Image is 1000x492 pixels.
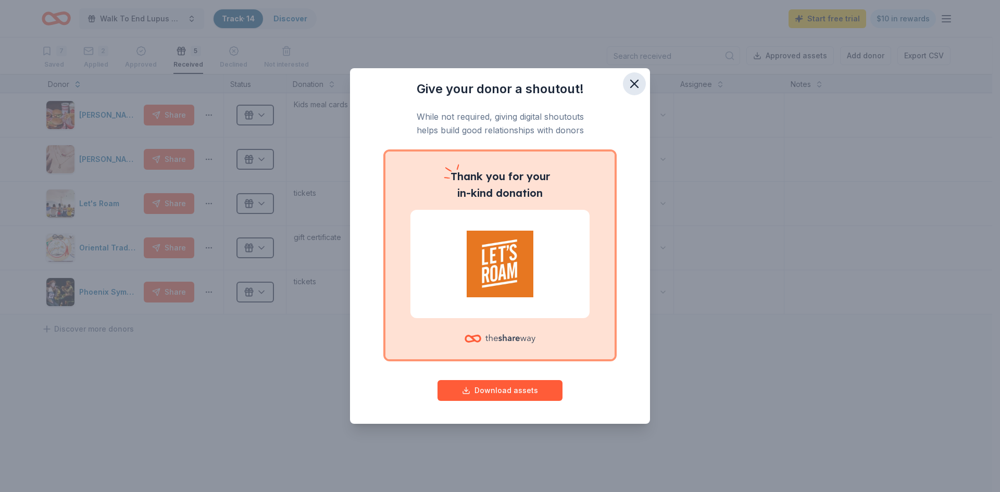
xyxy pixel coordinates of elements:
img: Let's Roam [423,231,577,297]
button: Download assets [438,380,562,401]
span: Thank [451,170,483,183]
h3: Give your donor a shoutout! [371,81,629,97]
p: you for your in-kind donation [410,168,590,201]
p: While not required, giving digital shoutouts helps build good relationships with donors [371,110,629,137]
